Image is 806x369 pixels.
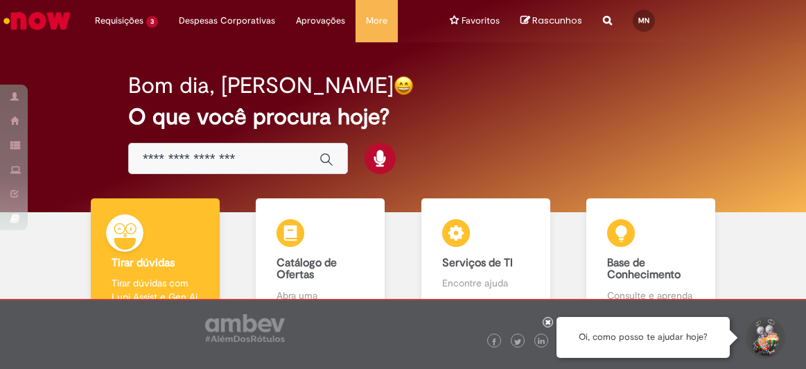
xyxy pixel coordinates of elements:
span: More [366,14,387,28]
img: logo_footer_twitter.png [514,338,521,345]
a: Serviços de TI Encontre ajuda [403,198,568,330]
button: Iniciar Conversa de Suporte [744,317,785,359]
a: No momento, sua lista de rascunhos tem 0 Itens [520,14,582,27]
div: Oi, como posso te ajudar hoje? [557,317,730,358]
span: Aprovações [296,14,345,28]
a: Tirar dúvidas Tirar dúvidas com Lupi Assist e Gen Ai [73,198,238,330]
p: Encontre ajuda [442,276,529,290]
p: Consulte e aprenda [607,289,694,302]
span: Favoritos [462,14,500,28]
img: ServiceNow [1,7,73,35]
img: happy-face.png [394,76,414,96]
img: logo_footer_linkedin.png [538,338,545,346]
span: Rascunhos [532,14,582,27]
b: Serviços de TI [442,256,513,270]
b: Catálogo de Ofertas [277,256,337,282]
b: Base de Conhecimento [607,256,681,282]
h2: Bom dia, [PERSON_NAME] [128,74,394,98]
img: logo_footer_facebook.png [491,338,498,345]
p: Tirar dúvidas com Lupi Assist e Gen Ai [112,276,199,304]
a: Base de Conhecimento Consulte e aprenda [568,198,733,330]
span: 3 [146,16,158,28]
img: logo_footer_ambev_rotulo_gray.png [205,314,285,342]
span: Despesas Corporativas [179,14,275,28]
span: MN [638,16,649,25]
a: Catálogo de Ofertas Abra uma solicitação [238,198,403,330]
span: Requisições [95,14,143,28]
p: Abra uma solicitação [277,289,364,316]
h2: O que você procura hoje? [128,105,678,129]
b: Tirar dúvidas [112,256,175,270]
